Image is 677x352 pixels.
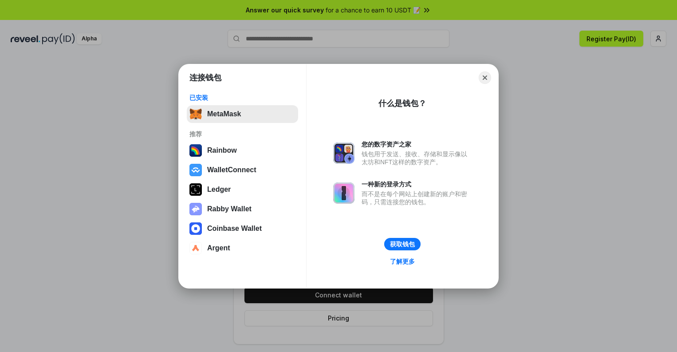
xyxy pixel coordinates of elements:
button: Close [479,71,491,84]
div: MetaMask [207,110,241,118]
div: Coinbase Wallet [207,225,262,233]
img: svg+xml,%3Csvg%20xmlns%3D%22http%3A%2F%2Fwww.w3.org%2F2000%2Fsvg%22%20fill%3D%22none%22%20viewBox... [333,182,354,204]
button: 获取钱包 [384,238,421,250]
div: 获取钱包 [390,240,415,248]
a: 了解更多 [385,256,420,267]
button: Rabby Wallet [187,200,298,218]
button: MetaMask [187,105,298,123]
div: 了解更多 [390,257,415,265]
button: Coinbase Wallet [187,220,298,237]
div: Rainbow [207,146,237,154]
div: 什么是钱包？ [378,98,426,109]
button: Rainbow [187,142,298,159]
div: Rabby Wallet [207,205,252,213]
div: Ledger [207,186,231,194]
img: svg+xml,%3Csvg%20width%3D%2228%22%20height%3D%2228%22%20viewBox%3D%220%200%2028%2028%22%20fill%3D... [189,222,202,235]
img: svg+xml,%3Csvg%20xmlns%3D%22http%3A%2F%2Fwww.w3.org%2F2000%2Fsvg%22%20width%3D%2228%22%20height%3... [189,183,202,196]
img: svg+xml,%3Csvg%20fill%3D%22none%22%20height%3D%2233%22%20viewBox%3D%220%200%2035%2033%22%20width%... [189,108,202,120]
button: Ledger [187,181,298,198]
img: svg+xml,%3Csvg%20width%3D%22120%22%20height%3D%22120%22%20viewBox%3D%220%200%20120%20120%22%20fil... [189,144,202,157]
div: 钱包用于发送、接收、存储和显示像以太坊和NFT这样的数字资产。 [362,150,472,166]
button: Argent [187,239,298,257]
h1: 连接钱包 [189,72,221,83]
button: WalletConnect [187,161,298,179]
div: 推荐 [189,130,295,138]
div: 而不是在每个网站上创建新的账户和密码，只需连接您的钱包。 [362,190,472,206]
img: svg+xml,%3Csvg%20width%3D%2228%22%20height%3D%2228%22%20viewBox%3D%220%200%2028%2028%22%20fill%3D... [189,164,202,176]
div: 您的数字资产之家 [362,140,472,148]
div: 一种新的登录方式 [362,180,472,188]
div: 已安装 [189,94,295,102]
div: WalletConnect [207,166,256,174]
img: svg+xml,%3Csvg%20width%3D%2228%22%20height%3D%2228%22%20viewBox%3D%220%200%2028%2028%22%20fill%3D... [189,242,202,254]
img: svg+xml,%3Csvg%20xmlns%3D%22http%3A%2F%2Fwww.w3.org%2F2000%2Fsvg%22%20fill%3D%22none%22%20viewBox... [189,203,202,215]
img: svg+xml,%3Csvg%20xmlns%3D%22http%3A%2F%2Fwww.w3.org%2F2000%2Fsvg%22%20fill%3D%22none%22%20viewBox... [333,142,354,164]
div: Argent [207,244,230,252]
